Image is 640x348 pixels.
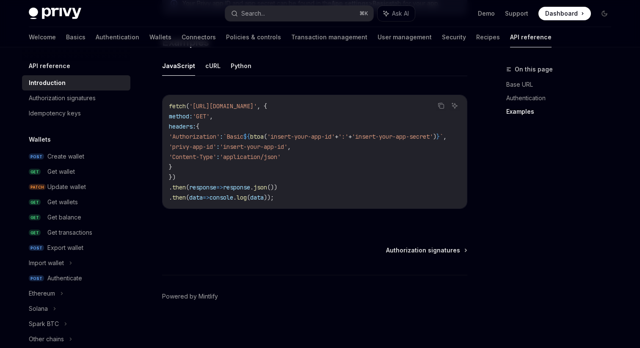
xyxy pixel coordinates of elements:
span: }) [169,173,176,181]
span: response [223,184,250,191]
a: Connectors [182,27,216,47]
span: btoa [250,133,264,140]
div: Create wallet [47,151,84,162]
div: Get transactions [47,227,92,238]
a: GETGet wallets [22,195,130,210]
span: } [436,133,440,140]
a: Authentication [96,27,139,47]
span: headers: [169,123,196,130]
a: Powered by Mintlify [162,292,218,301]
span: 'insert-your-app-secret' [352,133,433,140]
a: GETGet transactions [22,225,130,240]
span: POST [29,275,44,282]
span: GET [29,230,41,236]
span: , [287,143,291,151]
span: ⌘ K [359,10,368,17]
span: + [335,133,338,140]
span: log [237,194,247,201]
a: Recipes [476,27,500,47]
span: : [220,133,223,140]
span: then [172,184,186,191]
span: GET [29,214,41,221]
a: Wallets [149,27,171,47]
span: . [169,184,172,191]
div: Other chains [29,334,64,344]
h5: Wallets [29,134,51,145]
div: Export wallet [47,243,83,253]
span: On this page [515,64,553,74]
div: Solana [29,304,48,314]
span: Ask AI [392,9,409,18]
div: Update wallet [47,182,86,192]
a: Examples [506,105,618,118]
span: '[URL][DOMAIN_NAME]' [189,102,257,110]
span: then [172,194,186,201]
div: Idempotency keys [29,108,81,118]
span: POST [29,245,44,251]
span: GET [29,169,41,175]
div: Import wallet [29,258,64,268]
a: Transaction management [291,27,367,47]
span: => [203,194,210,201]
span: ( [247,194,250,201]
span: ()) [267,184,277,191]
button: Python [231,56,251,76]
a: POSTCreate wallet [22,149,130,164]
span: console [210,194,233,201]
div: Authenticate [47,273,82,283]
a: Idempotency keys [22,106,130,121]
a: GETGet wallet [22,164,130,179]
span: ) [433,133,436,140]
a: Authorization signatures [22,90,130,106]
span: `Basic [223,133,243,140]
div: Get balance [47,212,81,222]
span: Dashboard [545,9,578,18]
a: Base URL [506,78,618,91]
span: ${ [243,133,250,140]
div: Search... [241,8,265,19]
div: Spark BTC [29,319,59,329]
a: Welcome [29,27,56,47]
a: POSTAuthenticate [22,271,130,286]
button: cURL [205,56,221,76]
a: Support [505,9,528,18]
span: : [216,143,220,151]
a: Policies & controls [226,27,281,47]
a: Introduction [22,75,130,90]
span: 'insert-your-app-id' [267,133,335,140]
span: fetch [169,102,186,110]
button: Ask AI [378,6,415,21]
span: response [189,184,216,191]
span: 'insert-your-app-id' [220,143,287,151]
span: , [210,112,213,120]
button: Search...⌘K [225,6,373,21]
a: GETGet balance [22,210,130,225]
a: User management [378,27,432,47]
span: GET [29,199,41,206]
img: dark logo [29,8,81,19]
a: Authorization signatures [386,246,466,255]
span: , { [257,102,267,110]
span: 'Content-Type' [169,153,216,161]
div: Get wallets [47,197,78,207]
span: + [348,133,352,140]
div: Ethereum [29,288,55,299]
h5: API reference [29,61,70,71]
span: ( [186,184,189,191]
span: )); [264,194,274,201]
span: 'GET' [193,112,210,120]
a: Basics [66,27,86,47]
span: ( [186,102,189,110]
span: . [169,194,172,201]
a: API reference [510,27,552,47]
span: POST [29,153,44,160]
span: Authorization signatures [386,246,460,255]
span: { [196,123,199,130]
span: ` [440,133,443,140]
a: POSTExport wallet [22,240,130,255]
span: => [216,184,223,191]
span: PATCH [29,184,46,190]
span: ( [264,133,267,140]
div: Get wallet [47,167,75,177]
a: Security [442,27,466,47]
